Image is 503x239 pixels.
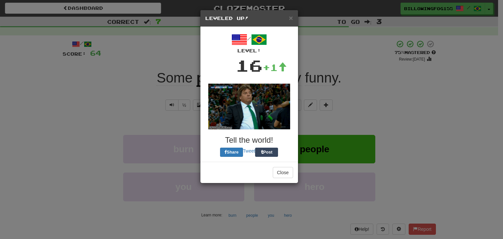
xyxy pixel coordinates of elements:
[255,148,278,157] button: Post
[236,54,263,77] div: 16
[289,14,293,21] button: Close
[205,32,293,54] div: /
[205,15,293,22] h5: Leveled Up!
[208,83,290,129] img: soccer-coach-305de1daf777ce53eb89c6f6bc29008043040bc4dbfb934f710cb4871828419f.gif
[205,136,293,144] h3: Tell the world!
[205,47,293,54] div: Level:
[243,148,255,154] a: Tweet
[273,167,293,178] button: Close
[263,61,287,74] div: +1
[220,148,243,157] button: Share
[289,14,293,22] span: ×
